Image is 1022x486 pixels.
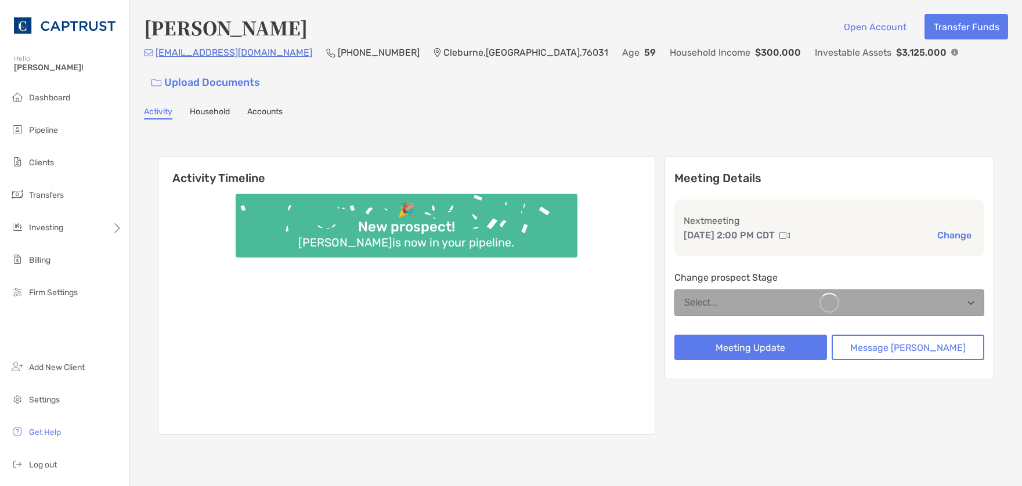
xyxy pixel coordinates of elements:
[29,460,57,470] span: Log out
[896,45,947,60] p: $3,125,000
[815,45,891,60] p: Investable Assets
[835,14,915,39] button: Open Account
[443,45,608,60] p: Cleburne , [GEOGRAPHIC_DATA] , 76031
[10,425,24,438] img: get-help icon
[144,14,308,41] h4: [PERSON_NAME]
[951,49,958,56] img: Info Icon
[326,48,335,57] img: Phone Icon
[934,229,975,241] button: Change
[144,107,172,119] a: Activity
[10,285,24,299] img: firm-settings icon
[644,45,656,60] p: 59
[674,335,827,360] button: Meeting Update
[236,194,577,248] img: Confetti
[294,235,519,249] div: [PERSON_NAME] is now in your pipeline.
[14,5,115,46] img: CAPTRUST Logo
[158,157,655,185] h6: Activity Timeline
[29,93,70,103] span: Dashboard
[10,392,24,406] img: settings icon
[29,395,60,405] span: Settings
[10,252,24,266] img: billing icon
[29,362,85,372] span: Add New Client
[670,45,750,60] p: Household Income
[925,14,1008,39] button: Transfer Funds
[29,125,58,135] span: Pipeline
[29,427,61,437] span: Get Help
[622,45,640,60] p: Age
[10,90,24,104] img: dashboard icon
[10,457,24,471] img: logout icon
[338,45,420,60] p: [PHONE_NUMBER]
[10,220,24,234] img: investing icon
[10,187,24,201] img: transfers icon
[247,107,283,119] a: Accounts
[674,270,985,285] p: Change prospect Stage
[156,45,312,60] p: [EMAIL_ADDRESS][DOMAIN_NAME]
[190,107,230,119] a: Household
[144,70,268,95] a: Upload Documents
[29,288,78,298] span: Firm Settings
[29,255,50,265] span: Billing
[674,171,985,186] p: Meeting Details
[10,155,24,169] img: clients icon
[832,335,984,360] button: Message [PERSON_NAME]
[779,231,790,240] img: communication type
[353,219,460,235] div: New prospect!
[684,228,775,242] p: [DATE] 2:00 PM CDT
[10,360,24,373] img: add_new_client icon
[29,223,63,233] span: Investing
[684,213,976,228] p: Next meeting
[755,45,801,60] p: $300,000
[29,190,64,200] span: Transfers
[151,79,161,87] img: button icon
[144,49,153,56] img: Email Icon
[434,48,441,57] img: Location Icon
[14,63,122,72] span: [PERSON_NAME]!
[29,158,54,168] span: Clients
[393,202,420,219] div: 🎉
[10,122,24,136] img: pipeline icon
